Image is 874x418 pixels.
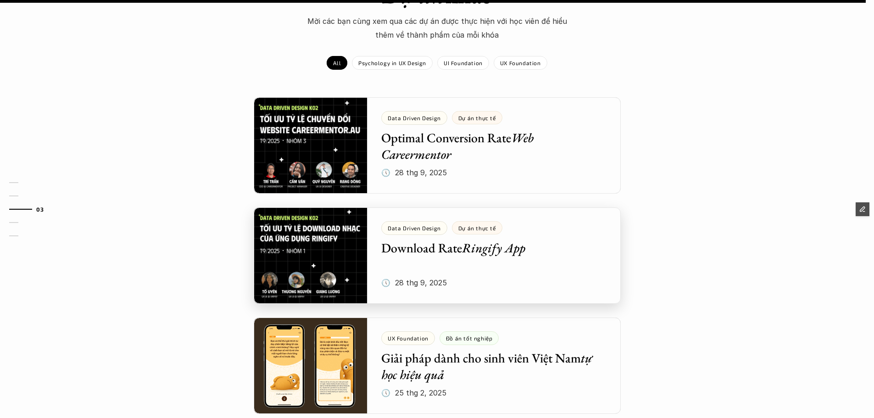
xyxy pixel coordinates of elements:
[500,60,541,66] p: UX Foundation
[444,60,483,66] p: UI Foundation
[856,202,869,216] button: Edit Framer Content
[254,207,621,304] a: Data Driven DesignDự án thực tếDownload RateRingify App🕔 28 thg 9, 2025
[254,97,621,194] a: Data Driven DesignDự án thực tếOptimal Conversion RateWeb Careermentor🕔 28 thg 9, 2025
[358,60,426,66] p: Psychology in UX Design
[333,60,341,66] p: All
[9,204,53,215] a: 03
[300,14,575,42] p: Mời các bạn cùng xem qua các dự án được thực hiện với học viên để hiểu thêm về thành phẩm của mỗi...
[254,318,621,414] a: UX FoundationĐồ án tốt nghiệpGiải pháp dành cho sinh viên Việt Namtự học hiệu quả🕔 25 thg 2, 2025
[36,206,44,212] strong: 03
